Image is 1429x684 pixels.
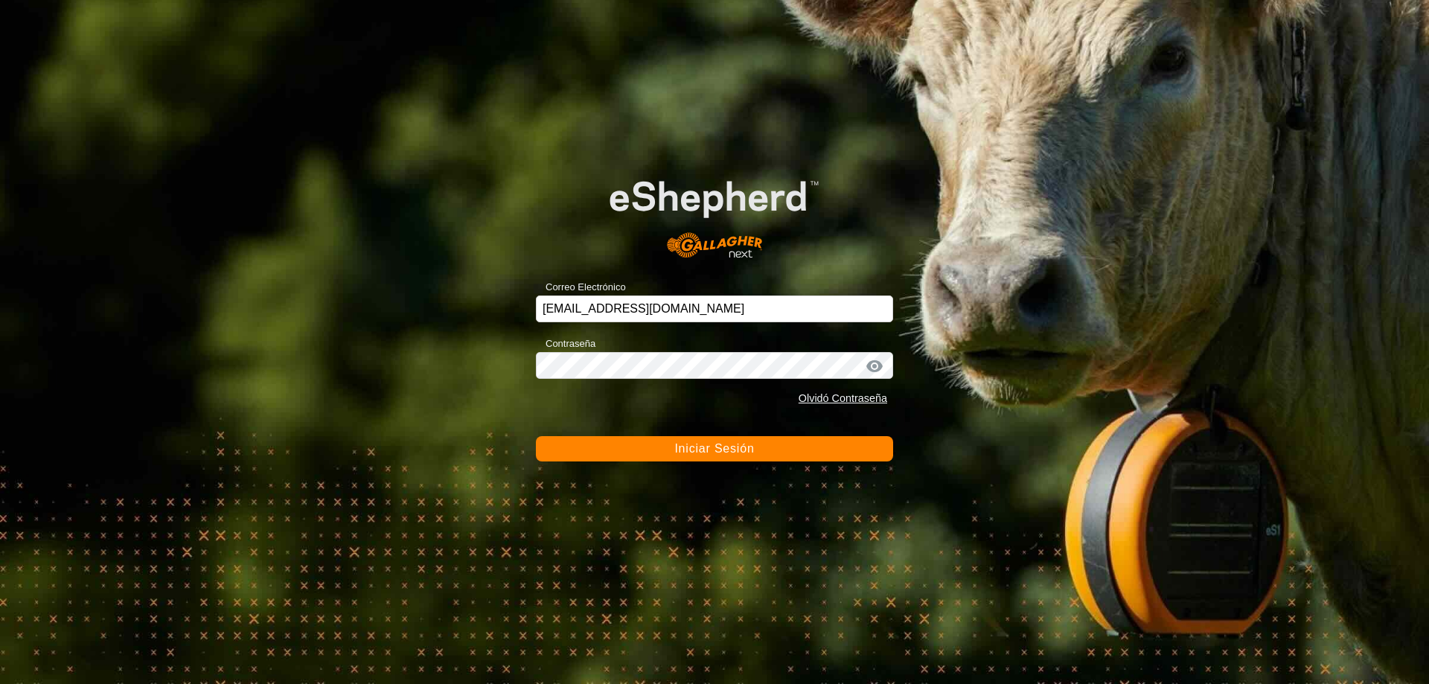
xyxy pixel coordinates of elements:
span: Iniciar Sesión [674,442,754,455]
button: Iniciar Sesión [536,436,893,461]
label: Contraseña [536,336,595,351]
img: Logo de eShepherd [572,151,857,273]
label: Correo Electrónico [536,280,626,295]
a: Olvidó Contraseña [799,392,887,404]
input: Correo Electrónico [536,295,893,322]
